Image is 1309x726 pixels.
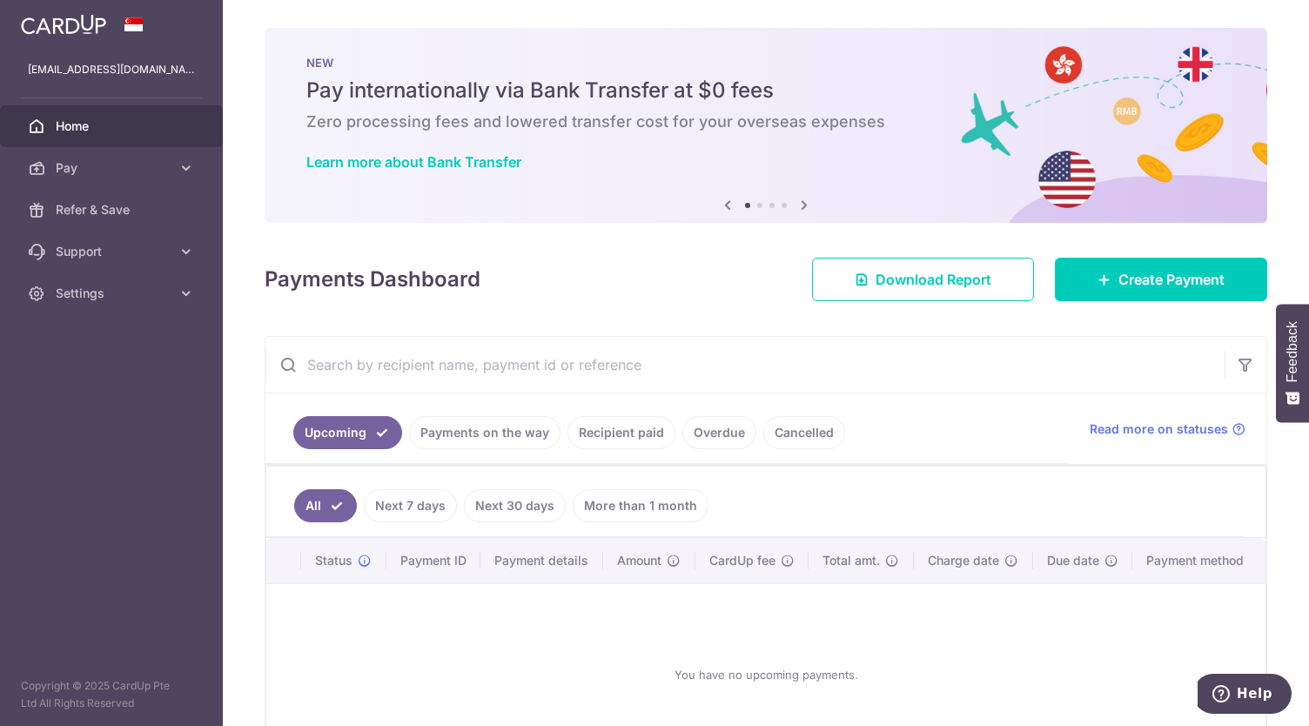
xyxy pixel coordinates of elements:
h4: Payments Dashboard [265,264,480,295]
a: Upcoming [293,416,402,449]
span: Home [56,118,171,135]
img: CardUp [21,14,106,35]
a: Next 7 days [364,489,457,522]
span: Pay [56,159,171,177]
span: Create Payment [1118,269,1225,290]
iframe: Opens a widget where you can find more information [1198,674,1292,717]
button: Feedback - Show survey [1276,304,1309,422]
a: Create Payment [1055,258,1267,301]
a: More than 1 month [573,489,708,522]
a: Download Report [812,258,1034,301]
a: Cancelled [763,416,845,449]
span: Due date [1047,552,1099,569]
h5: Pay internationally via Bank Transfer at $0 fees [306,77,1225,104]
th: Payment method [1132,538,1265,583]
p: [EMAIL_ADDRESS][DOMAIN_NAME] [28,61,195,78]
a: Overdue [682,416,756,449]
a: Learn more about Bank Transfer [306,153,521,171]
span: Read more on statuses [1090,420,1228,438]
span: Support [56,243,171,260]
a: Recipient paid [567,416,675,449]
img: Bank transfer banner [265,28,1267,223]
span: Charge date [928,552,999,569]
span: Refer & Save [56,201,171,218]
input: Search by recipient name, payment id or reference [265,337,1225,393]
th: Payment ID [386,538,481,583]
a: Next 30 days [464,489,566,522]
span: Amount [617,552,661,569]
a: All [294,489,357,522]
h6: Zero processing fees and lowered transfer cost for your overseas expenses [306,111,1225,132]
p: NEW [306,56,1225,70]
span: Status [315,552,352,569]
span: Settings [56,285,171,302]
span: CardUp fee [709,552,775,569]
span: Total amt. [822,552,880,569]
a: Read more on statuses [1090,420,1245,438]
a: Payments on the way [409,416,561,449]
th: Payment details [480,538,603,583]
span: Download Report [876,269,991,290]
span: Feedback [1285,321,1300,382]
